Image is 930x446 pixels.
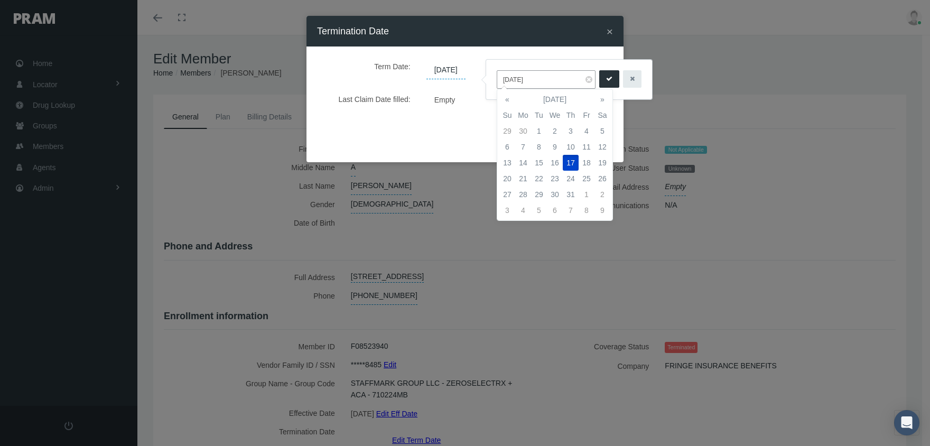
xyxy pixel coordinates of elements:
td: 13 [499,155,515,171]
td: 7 [515,139,531,155]
td: 29 [531,187,547,202]
th: » [594,91,610,107]
th: Fr [579,107,594,123]
td: 1 [579,187,594,202]
label: Term Date: [325,57,418,79]
td: 25 [579,171,594,187]
td: 3 [563,123,579,139]
td: 17 [563,155,579,171]
td: 16 [547,155,563,171]
td: 9 [594,202,610,218]
td: 9 [547,139,563,155]
span: [DATE] [426,61,466,79]
td: 26 [594,171,610,187]
td: 24 [563,171,579,187]
td: 14 [515,155,531,171]
th: Tu [531,107,547,123]
td: 6 [547,202,563,218]
td: 2 [594,187,610,202]
h4: Termination Date [317,24,389,39]
td: 4 [515,202,531,218]
td: 5 [531,202,547,218]
th: Sa [594,107,610,123]
td: 30 [547,187,563,202]
th: We [547,107,563,123]
td: 2 [547,123,563,139]
td: 8 [531,139,547,155]
td: 29 [499,123,515,139]
th: Th [563,107,579,123]
td: 21 [515,171,531,187]
td: 12 [594,139,610,155]
td: 28 [515,187,531,202]
td: 8 [579,202,594,218]
td: 30 [515,123,531,139]
td: 10 [563,139,579,155]
td: 1 [531,123,547,139]
th: Mo [515,107,531,123]
span: Empty [426,92,463,107]
label: Last Claim Date filled: [325,90,418,108]
span: × [607,25,613,38]
td: 27 [499,187,515,202]
td: 23 [547,171,563,187]
td: 22 [531,171,547,187]
th: [DATE] [515,91,594,107]
td: 6 [499,139,515,155]
td: 3 [499,202,515,218]
td: 5 [594,123,610,139]
td: 31 [563,187,579,202]
th: Su [499,107,515,123]
td: 19 [594,155,610,171]
button: Close [607,26,613,37]
td: 7 [563,202,579,218]
td: 4 [579,123,594,139]
td: 18 [579,155,594,171]
td: 20 [499,171,515,187]
div: Open Intercom Messenger [894,410,919,435]
th: « [499,91,515,107]
td: 11 [579,139,594,155]
td: 15 [531,155,547,171]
